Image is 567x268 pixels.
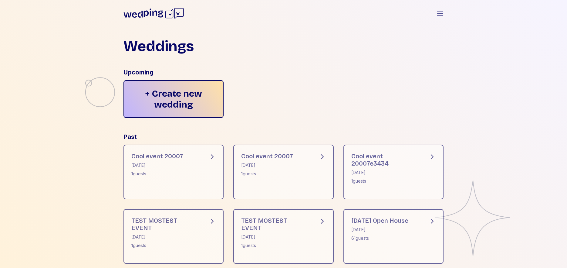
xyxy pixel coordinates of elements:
h1: Weddings [123,39,194,53]
div: 61 guests [351,235,408,241]
div: Upcoming [123,68,444,77]
div: [DATE] [131,162,183,168]
div: Cool event 20007 [131,153,183,160]
div: 1 guests [241,242,309,249]
div: 1 guests [131,242,199,249]
div: [DATE] [241,234,309,240]
div: Cool event 20007 [241,153,293,160]
div: + Create new wedding [123,80,224,118]
div: 1 guests [241,171,293,177]
div: TEST MOSTEST EVENT [131,217,199,232]
div: Past [123,132,444,141]
div: [DATE] [351,227,408,233]
div: 1 guests [351,178,419,184]
div: [DATE] Open House [351,217,408,224]
div: [DATE] [131,234,199,240]
div: TEST MOSTEST EVENT [241,217,309,232]
div: 1 guests [131,171,183,177]
div: [DATE] [241,162,293,168]
div: [DATE] [351,170,419,176]
div: Cool event 20007e3434 [351,153,419,167]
